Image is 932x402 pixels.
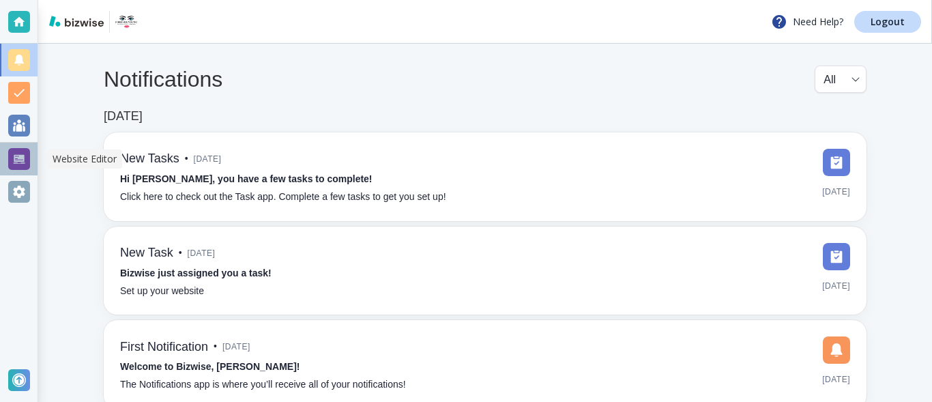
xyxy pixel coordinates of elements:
[115,11,137,33] img: Forever Young
[822,276,850,296] span: [DATE]
[222,336,250,357] span: [DATE]
[824,66,858,92] div: All
[120,173,373,184] strong: Hi [PERSON_NAME], you have a few tasks to complete!
[823,336,850,364] img: DashboardSidebarNotification.svg
[822,182,850,202] span: [DATE]
[49,16,104,27] img: bizwise
[188,243,216,263] span: [DATE]
[104,66,222,92] h4: Notifications
[120,361,300,372] strong: Welcome to Bizwise, [PERSON_NAME]!
[104,109,143,124] h6: [DATE]
[120,340,208,355] h6: First Notification
[185,152,188,167] p: •
[104,132,867,221] a: New Tasks•[DATE]Hi [PERSON_NAME], you have a few tasks to complete!Click here to check out the Ta...
[871,17,905,27] p: Logout
[854,11,921,33] a: Logout
[823,149,850,176] img: DashboardSidebarTasks.svg
[822,369,850,390] span: [DATE]
[823,243,850,270] img: DashboardSidebarTasks.svg
[53,152,117,166] p: Website Editor
[120,246,173,261] h6: New Task
[179,246,182,261] p: •
[104,227,867,315] a: New Task•[DATE]Bizwise just assigned you a task!Set up your website[DATE]
[771,14,843,30] p: Need Help?
[120,152,179,167] h6: New Tasks
[214,339,217,354] p: •
[120,284,204,299] p: Set up your website
[194,149,222,169] span: [DATE]
[120,190,446,205] p: Click here to check out the Task app. Complete a few tasks to get you set up!
[120,377,406,392] p: The Notifications app is where you’ll receive all of your notifications!
[120,268,272,278] strong: Bizwise just assigned you a task!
